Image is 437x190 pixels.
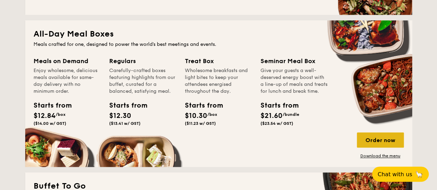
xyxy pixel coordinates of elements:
div: Wholesome breakfasts and light bites to keep your attendees energised throughout the day. [185,67,252,95]
div: Seminar Meal Box [260,56,328,66]
div: Meals on Demand [34,56,101,66]
div: Order now [357,132,404,148]
span: $12.30 [109,112,131,120]
div: Starts from [34,100,65,111]
span: ($14.00 w/ GST) [34,121,66,126]
a: Download the menu [357,153,404,159]
span: /bundle [283,112,299,117]
div: Treat Box [185,56,252,66]
div: Enjoy wholesome, delicious meals available for same-day delivery with no minimum order. [34,67,101,95]
span: Chat with us [378,171,412,178]
div: Carefully-crafted boxes featuring highlights from our buffet, curated for a balanced, satisfying ... [109,67,177,95]
button: Chat with us🦙 [372,167,429,182]
div: Starts from [185,100,216,111]
span: $12.84 [34,112,56,120]
span: ($13.41 w/ GST) [109,121,141,126]
h2: All-Day Meal Boxes [34,29,404,40]
span: ($23.54 w/ GST) [260,121,293,126]
div: Meals crafted for one, designed to power the world's best meetings and events. [34,41,404,48]
span: /box [207,112,217,117]
span: $21.60 [260,112,283,120]
span: ($11.23 w/ GST) [185,121,216,126]
div: Starts from [109,100,140,111]
div: Starts from [260,100,292,111]
span: /box [56,112,66,117]
span: $10.30 [185,112,207,120]
div: Regulars [109,56,177,66]
div: Give your guests a well-deserved energy boost with a line-up of meals and treats for lunch and br... [260,67,328,95]
span: 🦙 [415,170,423,178]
